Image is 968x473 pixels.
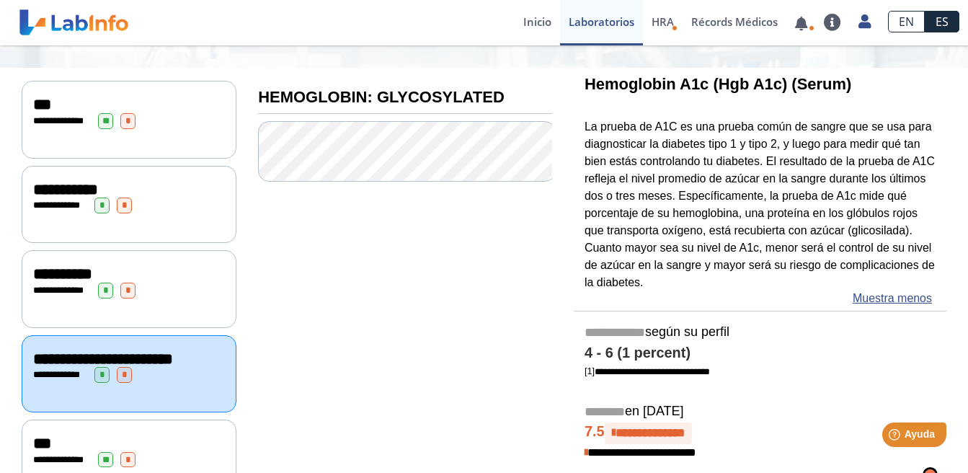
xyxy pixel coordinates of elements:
iframe: Help widget launcher [840,417,952,457]
h5: según su perfil [585,324,936,341]
h4: 4 - 6 (1 percent) [585,345,936,362]
p: La prueba de A1C es una prueba común de sangre que se usa para diagnosticar la diabetes tipo 1 y ... [585,118,936,291]
b: HEMOGLOBIN: GLYCOSYLATED [258,88,505,106]
b: Hemoglobin A1c (Hgb A1c) (Serum) [585,75,851,93]
a: [1] [585,366,710,376]
h5: en [DATE] [585,404,936,420]
a: ES [925,11,959,32]
a: EN [888,11,925,32]
a: Muestra menos [853,290,932,307]
span: HRA [652,14,674,29]
h4: 7.5 [585,423,936,444]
